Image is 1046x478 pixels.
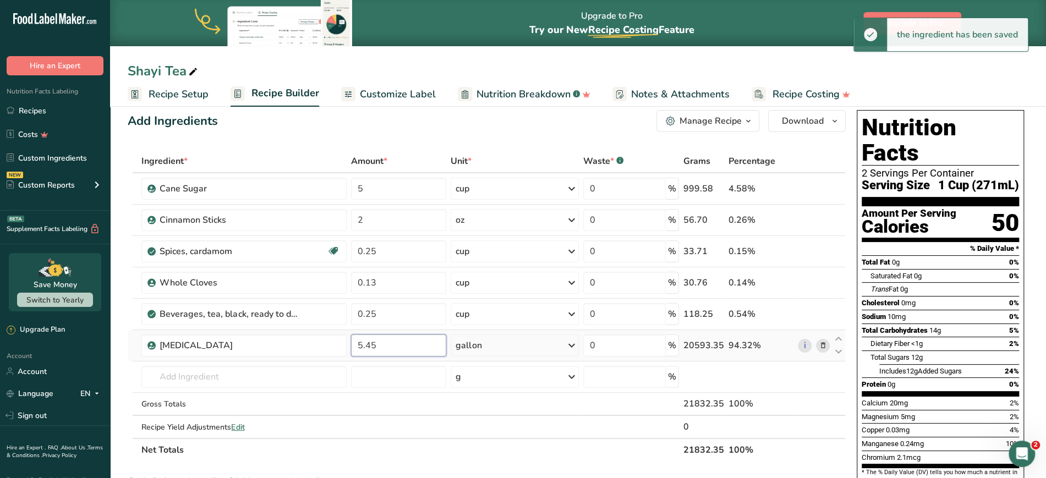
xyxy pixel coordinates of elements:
[683,245,724,258] div: 33.71
[1009,339,1019,348] span: 2%
[768,110,846,132] button: Download
[870,285,899,293] span: Fat
[681,438,726,461] th: 21832.35
[938,179,1019,193] span: 1 Cup (271mL)
[729,245,793,258] div: 0.15%
[782,114,824,128] span: Download
[529,1,694,46] div: Upgrade to Pro
[456,245,469,258] div: cup
[862,326,928,334] span: Total Carbohydrates
[900,439,924,448] span: 0.24mg
[992,208,1019,238] div: 50
[231,422,244,432] span: Edit
[17,293,93,307] button: Switch to Yearly
[656,110,759,132] button: Manage Recipe
[683,182,724,195] div: 999.58
[901,413,915,421] span: 5mg
[7,179,75,191] div: Custom Reports
[456,182,469,195] div: cup
[7,444,103,459] a: Terms & Conditions .
[477,87,571,102] span: Nutrition Breakdown
[887,18,1028,51] div: the ingredient has been saved
[726,438,796,461] th: 100%
[1009,380,1019,388] span: 0%
[1009,441,1035,467] iframe: Intercom live chat
[1006,439,1019,448] span: 10%
[683,213,724,227] div: 56.70
[863,12,961,34] button: Upgrade to Pro
[888,380,895,388] span: 0g
[886,426,910,434] span: 0.03mg
[139,438,681,461] th: Net Totals
[1009,299,1019,307] span: 0%
[160,276,297,289] div: Whole Cloves
[456,307,469,321] div: cup
[862,179,930,193] span: Serving Size
[160,213,297,227] div: Cinnamon Sticks
[456,370,461,383] div: g
[729,307,793,321] div: 0.54%
[870,285,889,293] i: Trans
[160,182,297,195] div: Cane Sugar
[7,172,23,178] div: NEW
[7,325,65,336] div: Upgrade Plan
[456,339,481,352] div: gallon
[1009,326,1019,334] span: 5%
[231,81,319,107] a: Recipe Builder
[631,87,730,102] span: Notes & Attachments
[61,444,87,452] a: About Us .
[680,114,742,128] div: Manage Recipe
[729,155,775,168] span: Percentage
[7,216,24,222] div: BETA
[160,339,297,352] div: [MEDICAL_DATA]
[683,397,724,410] div: 21832.35
[683,307,724,321] div: 118.25
[34,279,77,290] div: Save Money
[141,155,188,168] span: Ingredient
[149,87,209,102] span: Recipe Setup
[862,168,1019,179] div: 2 Servings Per Container
[360,87,436,102] span: Customize Label
[251,86,319,101] span: Recipe Builder
[862,258,890,266] span: Total Fat
[890,399,908,407] span: 20mg
[160,307,297,321] div: Beverages, tea, black, ready to drink
[141,421,347,433] div: Recipe Yield Adjustments
[683,420,724,433] div: 0
[42,452,76,459] a: Privacy Policy
[128,82,209,107] a: Recipe Setup
[862,439,899,448] span: Manganese
[1031,441,1040,449] span: 2
[862,399,888,407] span: Calcium
[80,387,103,400] div: EN
[798,339,812,353] a: i
[862,413,899,421] span: Magnesium
[752,82,850,107] a: Recipe Costing
[914,272,922,280] span: 0g
[900,285,908,293] span: 0g
[26,295,84,305] span: Switch to Yearly
[729,276,793,289] div: 0.14%
[128,112,218,130] div: Add Ingredients
[529,23,694,36] span: Try our New Feature
[862,219,956,235] div: Calories
[451,155,472,168] span: Unit
[729,182,793,195] div: 4.58%
[141,366,347,388] input: Add Ingredient
[870,339,910,348] span: Dietary Fiber
[862,426,884,434] span: Copper
[458,82,590,107] a: Nutrition Breakdown
[128,61,200,81] div: Shayi Tea
[911,339,923,348] span: <1g
[341,82,436,107] a: Customize Label
[901,299,916,307] span: 0mg
[929,326,941,334] span: 14g
[7,56,103,75] button: Hire an Expert
[862,453,895,461] span: Chromium
[351,155,387,168] span: Amount
[862,312,886,321] span: Sodium
[48,444,61,452] a: FAQ .
[729,397,793,410] div: 100%
[7,384,53,403] a: Language
[897,453,921,461] span: 2.1mcg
